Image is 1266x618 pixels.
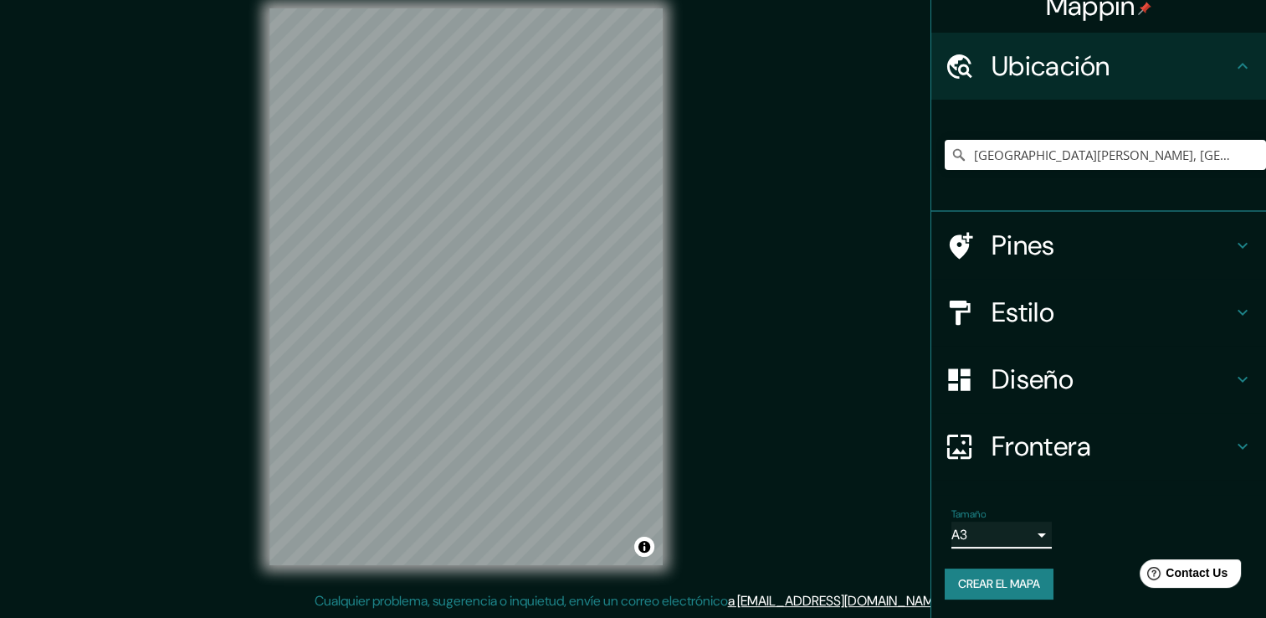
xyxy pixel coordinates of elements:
[945,569,1053,600] button: Crear el mapa
[958,574,1040,595] font: Crear el mapa
[931,212,1266,279] div: Pines
[931,279,1266,346] div: Estilo
[992,363,1233,396] h4: Diseño
[315,591,946,611] p: Cualquier problema, sugerencia o inquietud, envíe un correo electrónico .
[931,346,1266,413] div: Diseño
[992,229,1233,262] h4: Pines
[951,522,1052,548] div: A3
[992,430,1233,463] h4: Frontera
[992,296,1233,329] h4: Estilo
[931,413,1266,480] div: Frontera
[992,49,1233,83] h4: Ubicación
[931,33,1266,100] div: Ubicación
[1117,553,1248,600] iframe: Help widget launcher
[945,140,1266,170] input: Elige tu ciudad o área
[269,8,663,565] canvas: Mapa
[728,592,944,610] a: a [EMAIL_ADDRESS][DOMAIN_NAME]
[951,507,986,522] label: Tamaño
[1138,2,1151,15] img: pin-icon.png
[634,537,654,557] button: Alternar atribución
